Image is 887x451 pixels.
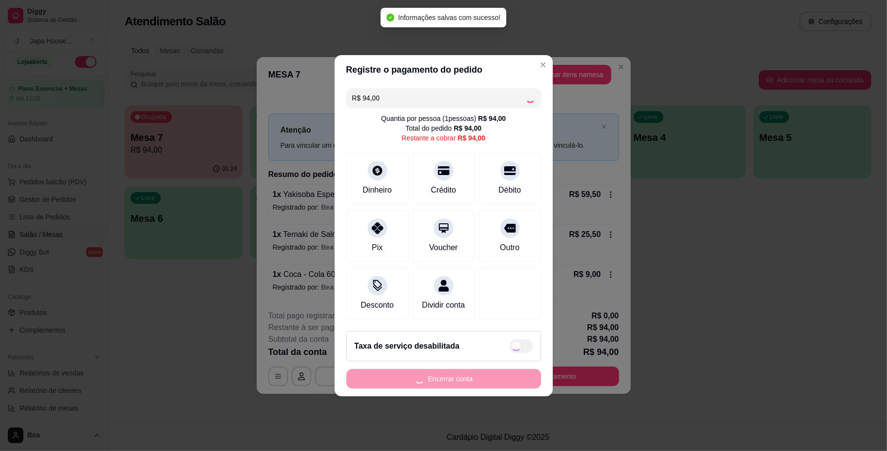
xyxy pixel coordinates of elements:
[355,340,460,352] h2: Taxa de serviço desabilitada
[454,123,482,133] div: R$ 94,00
[406,123,482,133] div: Total do pedido
[429,242,458,254] div: Voucher
[363,184,392,196] div: Dinheiro
[458,133,486,143] div: R$ 94,00
[352,88,526,108] input: Ex.: hambúrguer de cordeiro
[372,242,382,254] div: Pix
[398,14,500,21] span: Informações salvas com sucesso!
[386,14,394,21] span: check-circle
[500,242,519,254] div: Outro
[498,184,521,196] div: Débito
[478,114,506,123] div: R$ 94,00
[422,299,465,311] div: Dividir conta
[381,114,506,123] div: Quantia por pessoa ( 1 pessoas)
[401,133,485,143] div: Restante a cobrar
[526,93,535,103] div: Loading
[535,57,551,73] button: Close
[431,184,456,196] div: Crédito
[361,299,394,311] div: Desconto
[335,55,553,84] header: Registre o pagamento do pedido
